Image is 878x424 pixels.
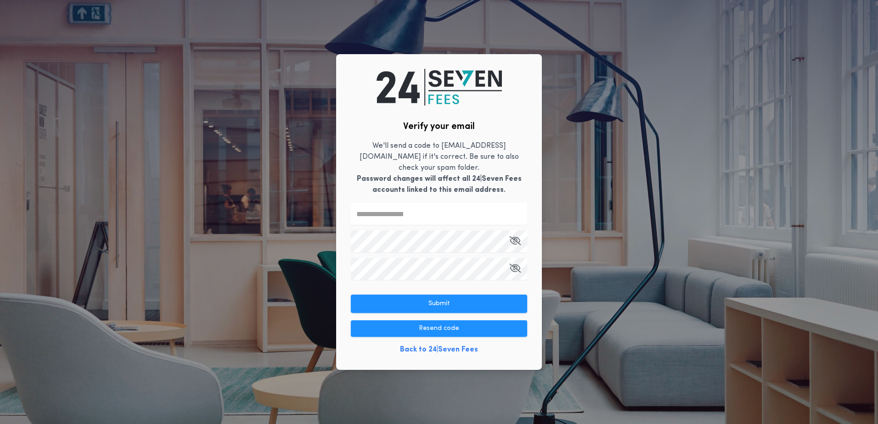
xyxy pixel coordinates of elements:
[357,175,522,194] b: Password changes will affect all 24|Seven Fees accounts linked to this email address.
[351,295,527,313] button: Submit
[351,140,527,195] p: We'll send a code to [EMAIL_ADDRESS][DOMAIN_NAME] if it's correct. Be sure to also check your spa...
[377,69,502,106] img: logo
[400,344,478,355] a: Back to 24|Seven Fees
[403,120,475,133] h2: Verify your email
[351,320,527,337] button: Resend code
